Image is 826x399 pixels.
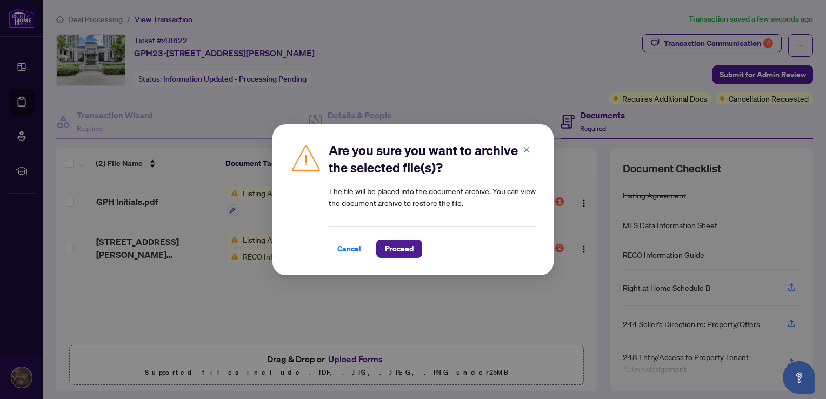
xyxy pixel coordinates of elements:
article: The file will be placed into the document archive. You can view the document archive to restore t... [329,185,536,209]
h2: Are you sure you want to archive the selected file(s)? [329,142,536,176]
img: Caution Icon [290,142,322,174]
button: Open asap [783,361,815,394]
span: Cancel [337,240,361,257]
button: Cancel [329,240,370,258]
span: close [523,145,530,153]
button: Proceed [376,240,422,258]
span: Proceed [385,240,414,257]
